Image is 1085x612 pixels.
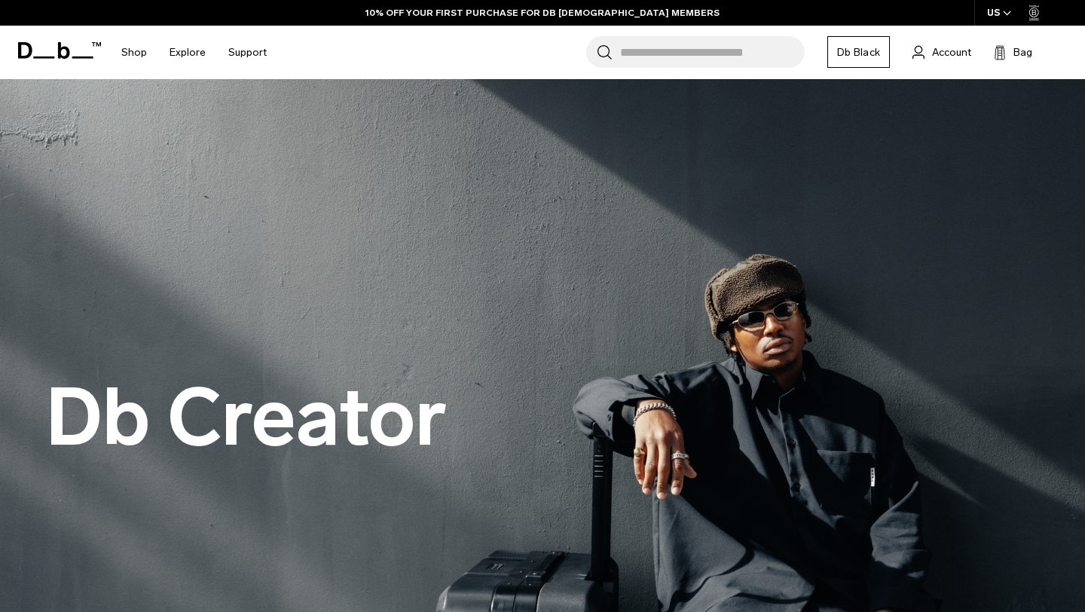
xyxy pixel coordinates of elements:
[932,44,971,60] span: Account
[121,26,147,79] a: Shop
[365,6,720,20] a: 10% OFF YOUR FIRST PURCHASE FOR DB [DEMOGRAPHIC_DATA] MEMBERS
[228,26,267,79] a: Support
[994,43,1032,61] button: Bag
[1013,44,1032,60] span: Bag
[45,375,447,462] h1: Db Creator
[170,26,206,79] a: Explore
[110,26,278,79] nav: Main Navigation
[827,36,890,68] a: Db Black
[912,43,971,61] a: Account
